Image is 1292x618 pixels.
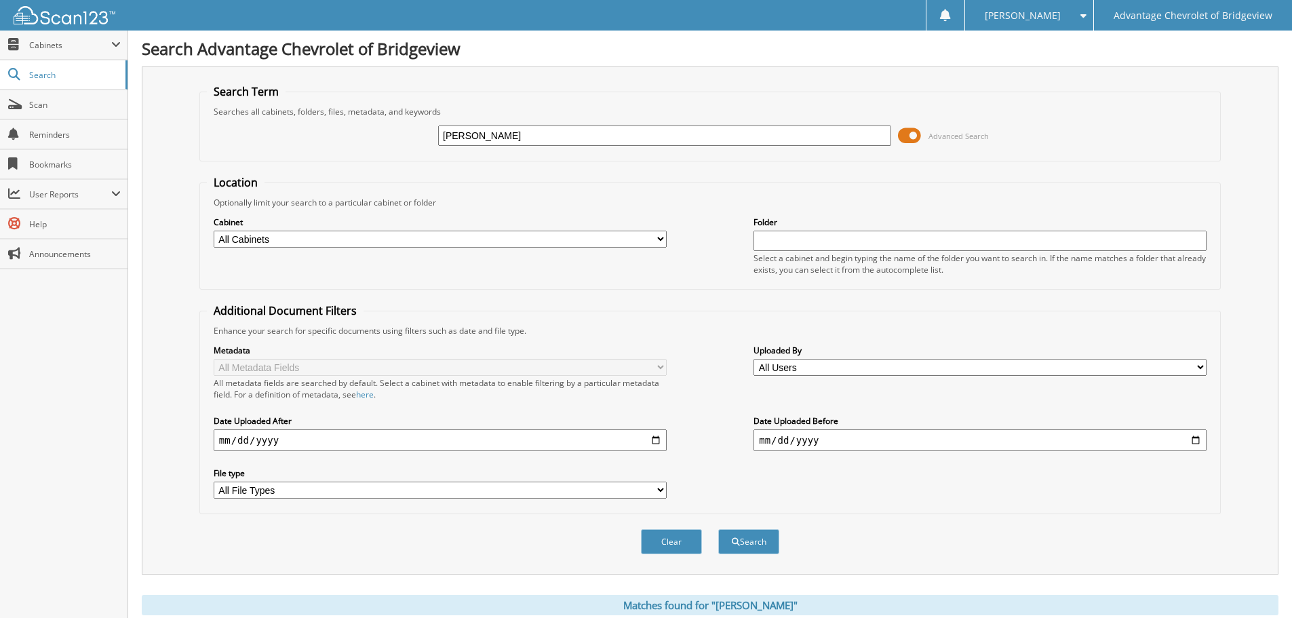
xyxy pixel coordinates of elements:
label: Folder [753,216,1207,228]
input: start [214,429,667,451]
span: Advanced Search [928,131,989,141]
span: Cabinets [29,39,111,51]
label: Date Uploaded After [214,415,667,427]
span: Reminders [29,129,121,140]
span: Help [29,218,121,230]
span: Bookmarks [29,159,121,170]
button: Search [718,529,779,554]
a: here [356,389,374,400]
h1: Search Advantage Chevrolet of Bridgeview [142,37,1278,60]
img: scan123-logo-white.svg [14,6,115,24]
input: end [753,429,1207,451]
span: Search [29,69,119,81]
div: Select a cabinet and begin typing the name of the folder you want to search in. If the name match... [753,252,1207,275]
div: All metadata fields are searched by default. Select a cabinet with metadata to enable filtering b... [214,377,667,400]
span: Announcements [29,248,121,260]
button: Clear [641,529,702,554]
legend: Location [207,175,265,190]
label: Date Uploaded Before [753,415,1207,427]
legend: Additional Document Filters [207,303,364,318]
div: Searches all cabinets, folders, files, metadata, and keywords [207,106,1213,117]
div: Matches found for "[PERSON_NAME]" [142,595,1278,615]
span: Scan [29,99,121,111]
label: File type [214,467,667,479]
span: Advantage Chevrolet of Bridgeview [1114,12,1272,20]
div: Enhance your search for specific documents using filters such as date and file type. [207,325,1213,336]
label: Uploaded By [753,345,1207,356]
span: User Reports [29,189,111,200]
legend: Search Term [207,84,286,99]
span: [PERSON_NAME] [985,12,1061,20]
div: Optionally limit your search to a particular cabinet or folder [207,197,1213,208]
label: Cabinet [214,216,667,228]
label: Metadata [214,345,667,356]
